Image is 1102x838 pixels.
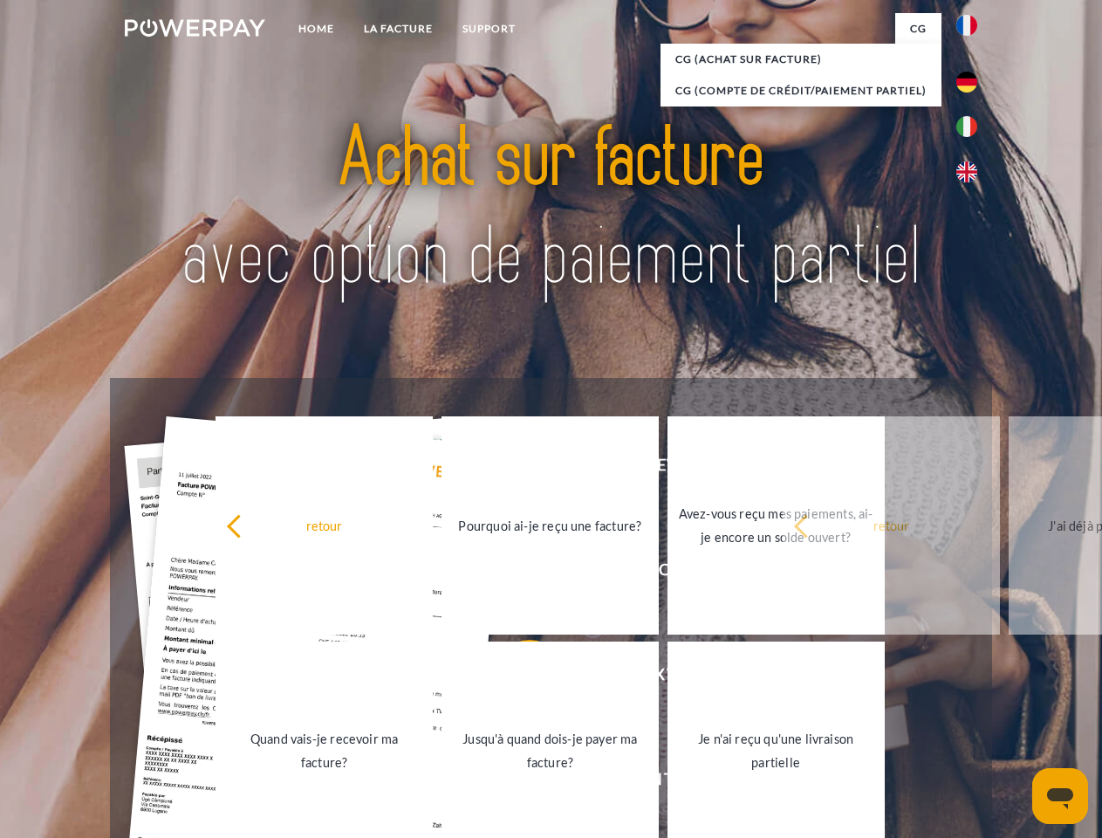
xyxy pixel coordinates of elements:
[226,727,422,774] div: Quand vais-je recevoir ma facture?
[956,15,977,36] img: fr
[956,116,977,137] img: it
[956,161,977,182] img: en
[125,19,265,37] img: logo-powerpay-white.svg
[667,416,885,635] a: Avez-vous reçu mes paiements, ai-je encore un solde ouvert?
[661,44,941,75] a: CG (achat sur facture)
[956,72,977,93] img: de
[895,13,941,45] a: CG
[793,513,989,537] div: retour
[284,13,349,45] a: Home
[678,502,874,549] div: Avez-vous reçu mes paiements, ai-je encore un solde ouvert?
[448,13,530,45] a: Support
[678,727,874,774] div: Je n'ai reçu qu'une livraison partielle
[452,727,648,774] div: Jusqu'à quand dois-je payer ma facture?
[226,513,422,537] div: retour
[167,84,935,334] img: title-powerpay_fr.svg
[1032,768,1088,824] iframe: Bouton de lancement de la fenêtre de messagerie
[452,513,648,537] div: Pourquoi ai-je reçu une facture?
[349,13,448,45] a: LA FACTURE
[661,75,941,106] a: CG (Compte de crédit/paiement partiel)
